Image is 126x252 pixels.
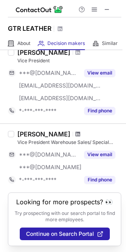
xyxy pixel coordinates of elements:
[84,151,115,159] button: Reveal Button
[16,5,63,14] img: ContactOut v5.3.10
[19,164,81,171] span: ***@[DOMAIN_NAME]
[47,40,85,47] span: Decision makers
[8,24,51,33] h1: GTR LEATHER
[26,231,94,237] span: Continue on Search Portal
[17,130,70,138] div: [PERSON_NAME]
[19,95,101,102] span: [EMAIL_ADDRESS][DOMAIN_NAME]
[102,40,118,47] span: Similar
[20,228,110,240] button: Continue on Search Portal
[14,210,115,223] p: Try prospecting with our search portal to find more employees.
[84,69,115,77] button: Reveal Button
[84,107,115,115] button: Reveal Button
[16,198,113,205] header: Looking for more prospects? 👀
[17,40,30,47] span: About
[17,139,121,146] div: Vice President Warehouse Sales/ Special Accounts
[19,151,79,158] span: ***@[DOMAIN_NAME]
[19,69,79,77] span: ***@[DOMAIN_NAME]
[17,57,121,64] div: Vice President
[84,176,115,184] button: Reveal Button
[19,82,101,89] span: [EMAIL_ADDRESS][DOMAIN_NAME]
[17,49,70,56] div: [PERSON_NAME]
